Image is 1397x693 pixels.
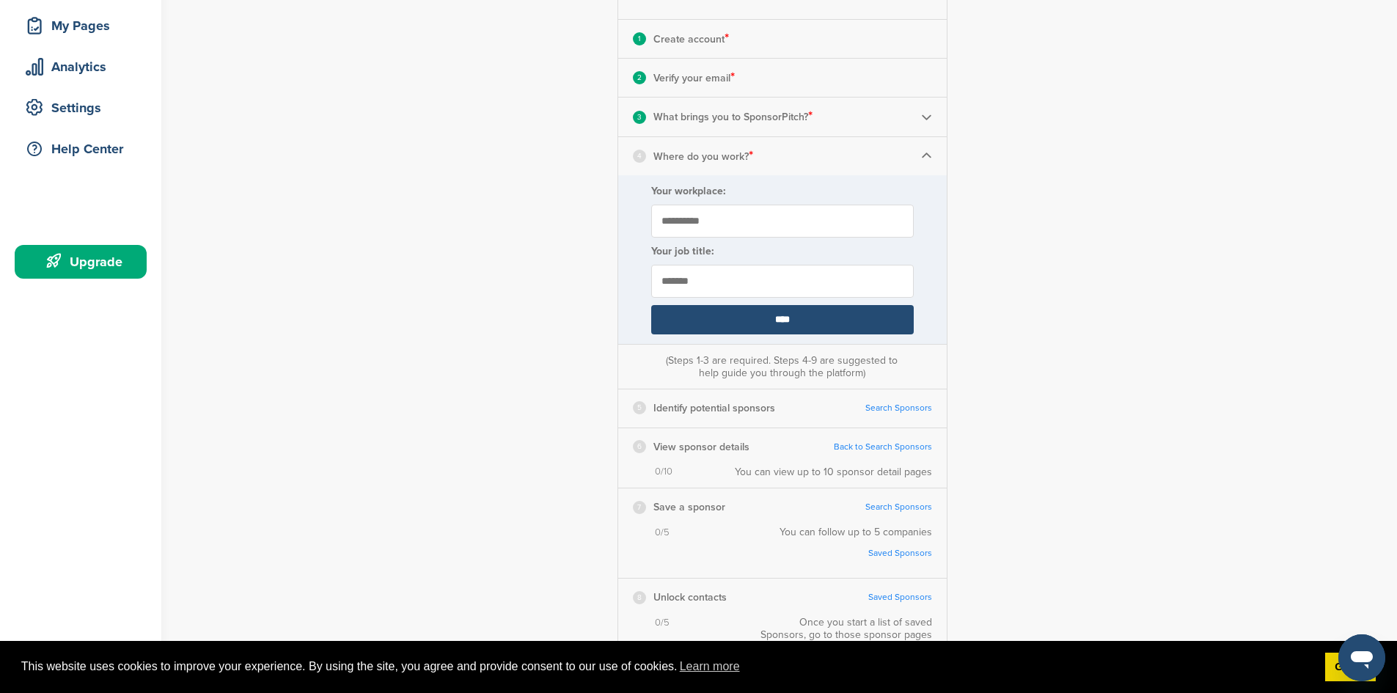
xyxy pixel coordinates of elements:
[633,501,646,514] div: 7
[633,591,646,604] div: 8
[633,150,646,163] div: 4
[653,588,727,606] p: Unlock contacts
[655,617,670,629] span: 0/5
[22,95,147,121] div: Settings
[921,150,932,161] img: Checklist arrow 1
[865,403,932,414] a: Search Sponsors
[1325,653,1376,682] a: dismiss cookie message
[655,466,672,478] span: 0/10
[651,245,914,257] label: Your job title:
[22,12,147,39] div: My Pages
[678,656,742,678] a: learn more about cookies
[633,111,646,124] div: 3
[653,147,753,166] p: Where do you work?
[21,656,1313,678] span: This website uses cookies to improve your experience. By using the site, you agree and provide co...
[653,498,725,516] p: Save a sponsor
[651,185,914,197] label: Your workplace:
[794,548,932,559] a: Saved Sponsors
[653,107,813,126] p: What brings you to SponsorPitch?
[868,592,932,603] a: Saved Sponsors
[1338,634,1385,681] iframe: Button to launch messaging window
[22,136,147,162] div: Help Center
[22,54,147,80] div: Analytics
[735,466,932,478] div: You can view up to 10 sponsor detail pages
[653,68,735,87] p: Verify your email
[15,9,147,43] a: My Pages
[633,401,646,414] div: 5
[633,440,646,453] div: 6
[662,354,901,379] div: (Steps 1-3 are required. Steps 4-9 are suggested to help guide you through the platform)
[653,399,775,417] p: Identify potential sponsors
[834,441,932,452] a: Back to Search Sponsors
[633,32,646,45] div: 1
[15,91,147,125] a: Settings
[653,438,749,456] p: View sponsor details
[921,111,932,122] img: Checklist arrow 2
[15,132,147,166] a: Help Center
[15,245,147,279] a: Upgrade
[633,71,646,84] div: 2
[655,527,670,539] span: 0/5
[653,29,729,48] p: Create account
[865,502,932,513] a: Search Sponsors
[15,50,147,84] a: Analytics
[780,526,932,568] div: You can follow up to 5 companies
[22,249,147,275] div: Upgrade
